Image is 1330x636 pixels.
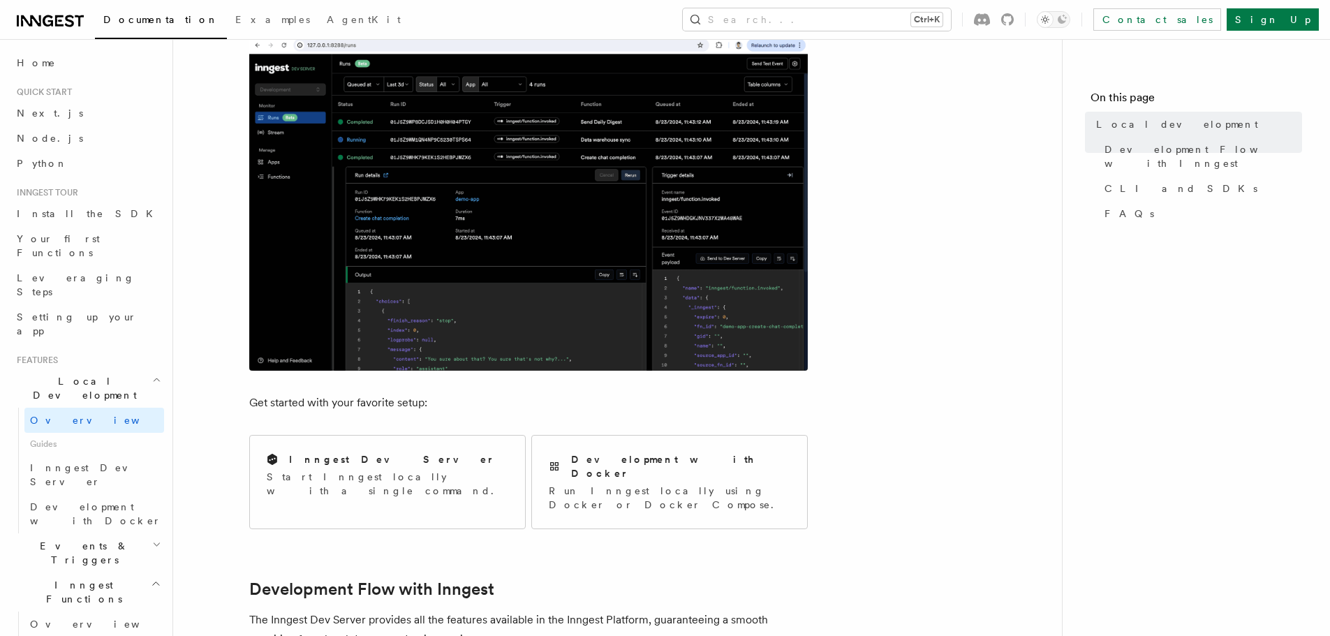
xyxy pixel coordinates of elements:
[11,539,152,567] span: Events & Triggers
[327,14,401,25] span: AgentKit
[571,452,790,480] h2: Development with Docker
[17,133,83,144] span: Node.js
[17,233,100,258] span: Your first Functions
[11,265,164,304] a: Leveraging Steps
[11,572,164,612] button: Inngest Functions
[11,226,164,265] a: Your first Functions
[103,14,219,25] span: Documentation
[549,484,790,512] p: Run Inngest locally using Docker or Docker Compose.
[17,108,83,119] span: Next.js
[11,355,58,366] span: Features
[11,101,164,126] a: Next.js
[17,208,161,219] span: Install the SDK
[17,56,56,70] span: Home
[1104,207,1154,221] span: FAQs
[17,272,135,297] span: Leveraging Steps
[24,455,164,494] a: Inngest Dev Server
[911,13,943,27] kbd: Ctrl+K
[1096,117,1258,131] span: Local development
[1091,112,1302,137] a: Local development
[289,452,495,466] h2: Inngest Dev Server
[11,187,78,198] span: Inngest tour
[249,579,494,599] a: Development Flow with Inngest
[30,415,174,426] span: Overview
[11,408,164,533] div: Local Development
[683,8,951,31] button: Search...Ctrl+K
[11,151,164,176] a: Python
[24,408,164,433] a: Overview
[11,304,164,343] a: Setting up your app
[30,619,174,630] span: Overview
[30,501,161,526] span: Development with Docker
[17,158,68,169] span: Python
[1093,8,1221,31] a: Contact sales
[249,393,808,413] p: Get started with your favorite setup:
[30,462,149,487] span: Inngest Dev Server
[1037,11,1070,28] button: Toggle dark mode
[24,494,164,533] a: Development with Docker
[1227,8,1319,31] a: Sign Up
[531,435,808,529] a: Development with DockerRun Inngest locally using Docker or Docker Compose.
[95,4,227,39] a: Documentation
[11,374,152,402] span: Local Development
[17,311,137,337] span: Setting up your app
[1099,201,1302,226] a: FAQs
[227,4,318,38] a: Examples
[1104,142,1302,170] span: Development Flow with Inngest
[11,533,164,572] button: Events & Triggers
[1099,176,1302,201] a: CLI and SDKs
[24,433,164,455] span: Guides
[11,201,164,226] a: Install the SDK
[11,50,164,75] a: Home
[249,36,808,371] img: The Inngest Dev Server on the Functions page
[267,470,508,498] p: Start Inngest locally with a single command.
[11,87,72,98] span: Quick start
[11,578,151,606] span: Inngest Functions
[235,14,310,25] span: Examples
[318,4,409,38] a: AgentKit
[1091,89,1302,112] h4: On this page
[11,369,164,408] button: Local Development
[249,435,526,529] a: Inngest Dev ServerStart Inngest locally with a single command.
[1104,182,1257,195] span: CLI and SDKs
[1099,137,1302,176] a: Development Flow with Inngest
[11,126,164,151] a: Node.js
